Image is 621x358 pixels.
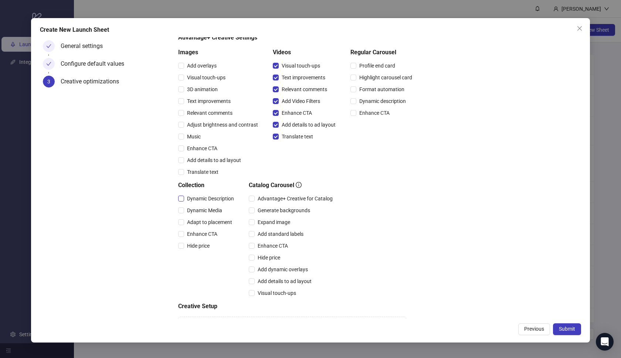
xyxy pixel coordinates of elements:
span: check [46,61,51,66]
span: Previous [524,326,544,332]
span: Dynamic Description [184,195,237,203]
span: Hide price [184,242,213,250]
span: check [46,44,51,49]
h5: Videos [273,48,339,57]
h5: Regular Carousel [350,48,415,57]
button: Close [574,23,586,34]
span: Translate text [279,132,316,141]
span: Add dynamic overlays [255,265,311,273]
span: Relevant comments [279,85,330,93]
span: Dynamic Media [184,206,225,214]
span: 3 [47,79,50,85]
span: Adjust brightness and contrast [184,121,261,129]
span: Text improvements [184,97,234,105]
h5: Catalog Carousel [249,181,336,190]
span: Visual touch-ups [255,289,299,297]
span: Expand image [255,218,293,226]
span: Advantage+ Creative for Catalog [255,195,336,203]
span: Visual touch-ups [184,73,228,82]
span: info-circle [296,182,302,188]
span: close [577,25,583,31]
span: Add overlays [184,62,220,70]
span: Enhance CTA [255,242,291,250]
span: Format automation [356,85,407,93]
span: Music [184,132,204,141]
span: 3D animation [184,85,221,93]
div: Open Intercom Messenger [596,333,614,351]
button: Previous [518,323,550,335]
div: Creative optimizations [61,76,125,87]
span: Add standard labels [255,230,306,238]
span: Text improvements [279,73,328,82]
div: General settings [61,40,109,52]
span: Submit [559,326,575,332]
span: Add Video Filters [279,97,323,105]
span: Enhance CTA [184,230,220,238]
span: Visual touch-ups [279,62,323,70]
span: Generate backgrounds [255,206,313,214]
div: Create New Launch Sheet [40,25,581,34]
span: Add details to ad layout [255,277,315,285]
span: Enhance CTA [279,109,315,117]
span: Hide price [255,254,283,262]
span: Adapt to placement [184,218,235,226]
h5: Images [178,48,261,57]
span: Enhance CTA [356,109,393,117]
span: Translate text [184,168,221,176]
button: Submit [553,323,581,335]
span: Relevant comments [184,109,235,117]
span: Add details to ad layout [279,121,339,129]
span: Enhance CTA [184,144,220,152]
span: Add details to ad layout [184,156,244,164]
h5: Collection [178,181,237,190]
span: Dynamic description [356,97,409,105]
span: Highlight carousel card [356,73,415,82]
h5: Creative Setup [178,302,415,311]
span: Profile end card [356,62,398,70]
div: Configure default values [61,58,130,70]
h5: Advantage+ Creative Settings [178,33,415,42]
button: Add Site Links [178,317,406,328]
